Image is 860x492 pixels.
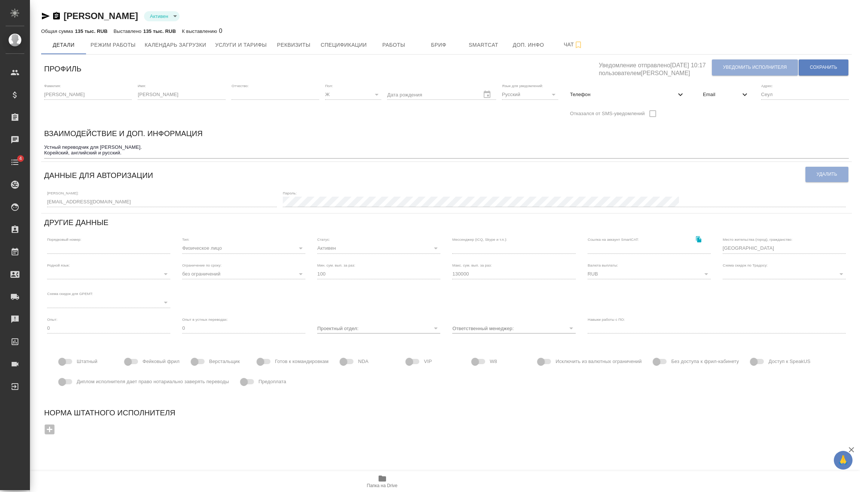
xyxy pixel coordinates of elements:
span: VIP [424,358,432,365]
span: Телефон [570,91,676,98]
div: RUB [588,269,711,279]
span: Штатный [77,358,97,365]
span: Без доступа к фрил-кабинету [671,358,739,365]
label: Имя: [138,84,146,87]
label: Фамилия: [44,84,61,87]
span: Фейковый фрил [143,358,180,365]
span: Работы [376,40,412,50]
span: Услуги и тарифы [215,40,267,50]
h6: Взаимодействие и доп. информация [44,127,203,139]
div: Ж [325,89,381,100]
div: Русский [502,89,558,100]
span: Предоплата [258,378,286,385]
textarea: Устный переводчик для [PERSON_NAME]. Корейский, английский и русский. [44,144,849,156]
label: Ограничение по сроку: [182,263,221,267]
button: Скопировать ссылку [52,12,61,21]
svg: Подписаться [574,40,583,49]
label: Отчество: [232,84,249,87]
span: Отказался от SMS-уведомлений [570,110,645,117]
label: Навыки работы с ПО: [588,317,625,321]
label: Язык для уведомлений: [502,84,543,87]
div: Физическое лицо [182,243,305,253]
span: Диплом исполнителя дает право нотариально заверять переводы [77,378,229,385]
h6: Норма штатного исполнителя [44,407,849,419]
span: Smartcat [466,40,502,50]
label: Порядковый номер: [47,238,81,242]
span: 4 [15,155,26,162]
span: NDA [358,358,368,365]
button: Активен [148,13,171,19]
label: Статус: [317,238,330,242]
label: Тип: [182,238,189,242]
a: [PERSON_NAME] [64,11,138,21]
div: Телефон [564,86,691,103]
label: Мин. сум. вып. за раз: [317,263,355,267]
span: Режим работы [91,40,136,50]
p: 135 тыс. RUB [75,28,107,34]
h6: Данные для авторизации [44,169,153,181]
label: Ссылка на аккаунт SmartCAT: [588,238,639,242]
div: Активен [144,11,180,21]
p: Общая сумма [41,28,75,34]
label: Макс. сум. вып. за раз: [452,263,492,267]
button: Сохранить [799,59,848,76]
span: Исключить из валютных ограничений [556,358,642,365]
span: Календарь загрузки [145,40,206,50]
span: Реквизиты [276,40,312,50]
label: Мессенджер (ICQ, Skype и т.п.): [452,238,507,242]
div: без ограничений [182,269,305,279]
label: Валюта выплаты: [588,263,618,267]
label: Схема скидок по Традосу: [723,263,768,267]
span: Email [703,91,740,98]
span: Сохранить [810,64,837,71]
button: Скопировать ссылку [691,231,707,247]
span: Чат [556,40,591,49]
span: Спецификации [321,40,367,50]
p: Выставлено [114,28,144,34]
div: Активен [317,243,440,253]
label: Опыт в устных переводах: [182,317,228,321]
span: 🙏 [837,452,850,468]
span: Готов к командировкам [275,358,328,365]
h5: Уведомление отправлено [DATE] 10:17 пользователем [PERSON_NAME] [599,58,711,77]
span: Бриф [421,40,457,50]
label: Пол: [325,84,333,87]
div: Email [697,86,755,103]
label: Адрес: [761,84,773,87]
h6: Профиль [44,63,82,75]
span: Верстальщик [209,358,240,365]
label: Пароль: [283,191,297,195]
label: Родной язык: [47,263,70,267]
div: 0 [182,27,222,36]
p: 135 тыс. RUB [143,28,176,34]
span: W8 [490,358,497,365]
button: 🙏 [834,451,853,470]
span: Доступ к SpeakUS [768,358,810,365]
label: Схема скидок для GPEMT: [47,292,93,296]
a: 4 [2,153,28,172]
h6: Другие данные [44,216,108,228]
label: Место жительства (город), гражданство: [723,238,792,242]
span: Доп. инфо [511,40,547,50]
label: Опыт: [47,317,58,321]
button: Скопировать ссылку для ЯМессенджера [41,12,50,21]
span: Детали [46,40,82,50]
label: [PERSON_NAME]: [47,191,79,195]
p: К выставлению [182,28,219,34]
